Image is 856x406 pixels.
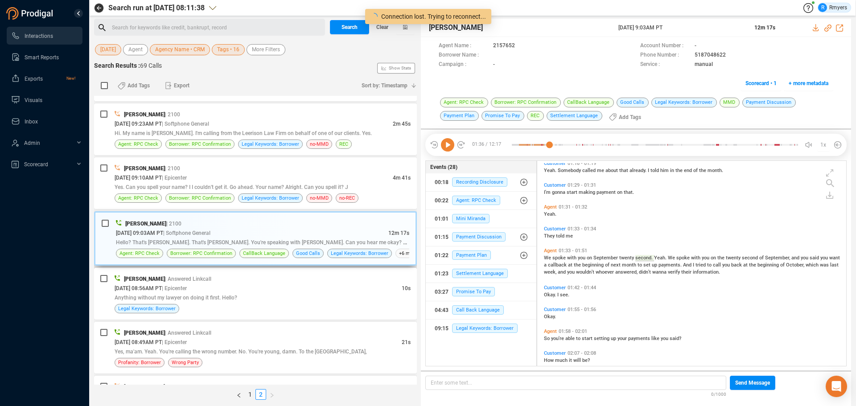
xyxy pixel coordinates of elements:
span: verify [668,269,681,275]
span: answered, [615,269,639,275]
span: on [711,255,717,261]
span: start [567,189,579,195]
span: Scorecard [24,161,48,168]
span: | Epicenter [162,285,187,291]
span: about [605,168,619,173]
span: call [713,262,722,268]
span: Settlement Language [547,111,602,121]
span: Agency Name • CRM [155,44,205,55]
a: Smart Reports [11,48,75,66]
span: R [821,3,824,12]
span: said [810,255,820,261]
span: 12m 17s [388,230,409,236]
span: Customer [544,182,566,188]
span: Campaign : [439,60,489,70]
span: We [668,255,676,261]
span: Good Calls [617,98,649,107]
span: up [652,262,658,268]
span: New! [66,70,75,87]
span: | Epicenter [162,339,187,345]
button: Search [330,20,369,34]
span: their [681,269,693,275]
span: beginning [582,262,605,268]
button: More Filters [247,44,285,55]
span: Borrower: RPC Confirmation [170,249,232,258]
span: in [670,168,675,173]
span: to [576,336,582,341]
span: back [731,262,743,268]
div: [PERSON_NAME]| 2100[DATE] 09:03AM PT| Softphone General12m 17sHello? That's [PERSON_NAME]. That's... [94,211,417,266]
span: told [556,233,566,239]
span: Borrower Name : [439,51,489,60]
li: Interactions [7,27,82,45]
span: Clear [376,20,388,34]
span: Anything without my lawyer on doing it first. Hello? [115,295,237,301]
a: Inbox [11,112,75,130]
span: Search Results : [94,62,140,69]
span: spoke [676,255,691,261]
span: 21s [402,339,411,345]
span: Borrower: RPC Confirmation [169,194,231,202]
li: Smart Reports [7,48,82,66]
span: [DATE] 08:49AM PT [115,339,162,345]
span: Yes. Can you spell your name? I I couldn't get it. Go ahead. Your name? Alright. Can you spell it? J [115,184,348,190]
span: Payment Discussion [742,98,796,107]
div: 01:01 [435,212,449,226]
span: on [617,189,624,195]
span: [DATE] 09:10AM PT [115,175,162,181]
span: Legal Keywords: Borrower [331,249,388,258]
span: [PERSON_NAME] [429,22,483,33]
span: Legal Keywords: Borrower [118,304,176,313]
span: making [579,189,597,195]
span: week, [544,269,558,275]
span: REC [527,111,544,121]
div: 03:27 [435,285,449,299]
span: you [578,255,587,261]
span: that [619,168,630,173]
span: Yes, ma'am. Yeah. You're calling the wrong number. No. You're young, damn. To the [GEOGRAPHIC_DATA], [115,349,367,355]
button: [DATE] [95,44,121,55]
span: 01:36 / 12:17 [465,138,512,152]
li: Visuals [7,91,82,109]
span: Smart Reports [25,54,59,61]
span: Promise To Pay [481,111,524,121]
div: 01:15 [435,230,449,244]
span: They [544,233,556,239]
div: [PERSON_NAME]| Answered Linkcall[DATE] 08:56AM PT| Epicenter10sAnything without my lawyer on doin... [94,268,417,320]
button: Sort by: Timestamp [356,78,417,93]
span: I [557,292,560,298]
span: you [801,255,810,261]
span: 2m 45s [393,121,411,127]
div: 00:22 [435,193,449,208]
button: 09:15Legal Keywords: Borrower [426,320,537,337]
span: October, [786,262,806,268]
span: | Softphone General [163,230,210,236]
span: Payment Discussion [452,232,506,242]
div: Open Intercom Messenger [826,376,847,397]
span: wouldn't [576,269,596,275]
span: Agent: RPC Check [440,98,488,107]
button: Show Stats [377,63,415,74]
span: you [722,262,731,268]
span: Agent [544,204,557,210]
span: gonna [552,189,567,195]
span: see. [560,292,569,298]
span: [PERSON_NAME] [125,221,166,227]
span: [PERSON_NAME] [124,111,165,118]
span: I'm [544,189,552,195]
span: Agent: RPC Check [118,194,158,202]
span: with [691,255,702,261]
span: Customer [544,160,566,166]
span: Yeah. [654,255,668,261]
button: Add Tags [604,110,646,124]
span: and [791,255,801,261]
span: to [707,262,713,268]
span: [PERSON_NAME] [124,165,165,172]
span: Connection lost. Trying to reconnect... [381,13,486,20]
span: Legal Keywords: Borrower [651,98,717,107]
li: Inbox [7,112,82,130]
span: Send Message [735,376,770,390]
button: + more metadata [784,76,833,90]
span: payments [628,336,651,341]
a: Interactions [11,27,75,45]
